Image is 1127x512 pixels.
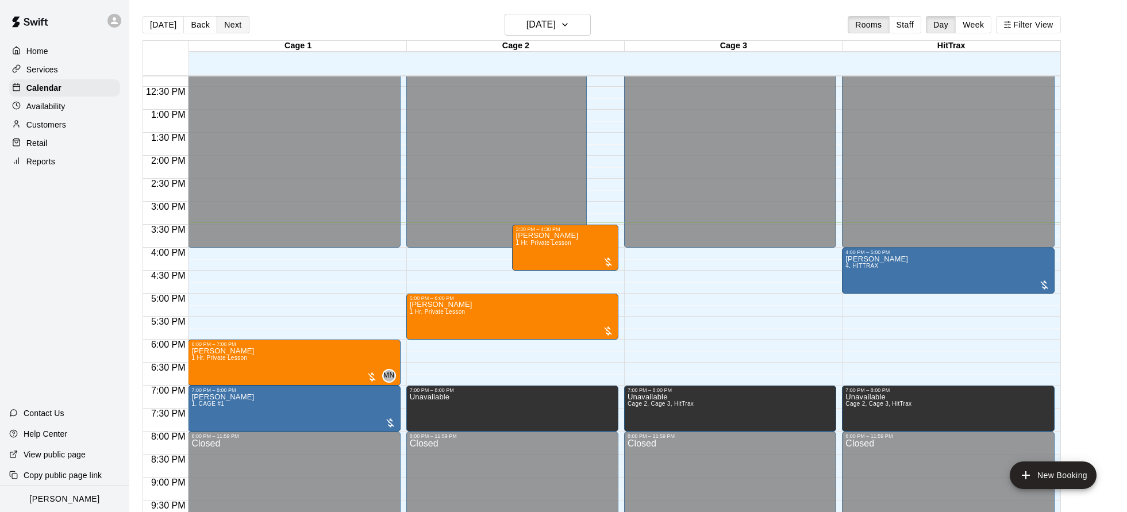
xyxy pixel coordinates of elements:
div: 4:00 PM – 5:00 PM: Mike Ruppersberg [842,248,1054,294]
div: 5:00 PM – 6:00 PM: 1 Hr. Private Lesson [406,294,618,340]
p: Customers [26,119,66,130]
span: 8:00 PM [148,432,189,441]
span: 7:00 PM [148,386,189,395]
p: Contact Us [24,407,64,419]
div: 8:00 PM – 11:59 PM [191,433,397,439]
a: Services [9,61,120,78]
span: 4. HITTRAX [845,263,878,269]
button: Day [926,16,956,33]
div: Cage 3 [625,41,843,52]
span: 2:00 PM [148,156,189,165]
span: 9:30 PM [148,501,189,510]
p: Home [26,45,48,57]
div: 7:00 PM – 8:00 PM: Unavailable [842,386,1054,432]
span: 4:00 PM [148,248,189,257]
div: HitTrax [843,41,1060,52]
div: 8:00 PM – 11:59 PM [628,433,833,439]
a: Availability [9,98,120,115]
p: Calendar [26,82,61,94]
button: Next [217,16,249,33]
span: 2:30 PM [148,179,189,188]
a: Calendar [9,79,120,97]
a: Home [9,43,120,60]
button: [DATE] [505,14,591,36]
div: 3:30 PM – 4:30 PM [516,226,615,232]
span: 6:30 PM [148,363,189,372]
span: 1 Hr. Private Lesson [516,240,571,246]
div: 6:00 PM – 7:00 PM: 1 Hr. Private Lesson [188,340,400,386]
span: 12:30 PM [143,87,188,97]
button: Back [183,16,217,33]
a: Retail [9,134,120,152]
span: 8:30 PM [148,455,189,464]
p: View public page [24,449,86,460]
button: add [1010,461,1097,489]
span: 4:30 PM [148,271,189,280]
div: Cage 2 [407,41,625,52]
div: 7:00 PM – 8:00 PM [628,387,833,393]
span: 1:00 PM [148,110,189,120]
span: 3:00 PM [148,202,189,211]
div: Mike Nolan [382,369,396,383]
div: 6:00 PM – 7:00 PM [191,341,397,347]
p: Retail [26,137,48,149]
a: Customers [9,116,120,133]
span: 5:00 PM [148,294,189,303]
span: Mike Nolan [387,369,396,383]
div: 4:00 PM – 5:00 PM [845,249,1051,255]
p: Copy public page link [24,469,102,481]
p: Availability [26,101,66,112]
div: 8:00 PM – 11:59 PM [845,433,1051,439]
div: 7:00 PM – 8:00 PM: Unavailable [624,386,836,432]
div: 7:00 PM – 8:00 PM: Tyler Latacki [188,386,400,432]
button: Week [955,16,991,33]
span: 1:30 PM [148,133,189,143]
span: 1. CAGE #1 [191,401,224,407]
div: Cage 1 [189,41,407,52]
div: 7:00 PM – 8:00 PM [845,387,1051,393]
div: 7:00 PM – 8:00 PM: Unavailable [406,386,618,432]
span: 1 Hr. Private Lesson [410,309,466,315]
h6: [DATE] [526,17,556,33]
button: Rooms [848,16,889,33]
p: Reports [26,156,55,167]
span: Cage 2, Cage 3, HitTrax [845,401,911,407]
button: Staff [889,16,922,33]
p: Help Center [24,428,67,440]
div: 3:30 PM – 4:30 PM: 1 Hr. Private Lesson [512,225,618,271]
span: Cage 2, Cage 3, HitTrax [628,401,694,407]
a: Reports [9,153,120,170]
span: 7:30 PM [148,409,189,418]
span: 6:00 PM [148,340,189,349]
button: [DATE] [143,16,184,33]
div: 7:00 PM – 8:00 PM [410,387,615,393]
p: [PERSON_NAME] [29,493,99,505]
div: 7:00 PM – 8:00 PM [191,387,397,393]
p: Services [26,64,58,75]
div: 5:00 PM – 6:00 PM [410,295,615,301]
div: 8:00 PM – 11:59 PM [410,433,615,439]
span: 3:30 PM [148,225,189,234]
span: 9:00 PM [148,478,189,487]
span: 5:30 PM [148,317,189,326]
span: MN [383,370,394,382]
span: 1 Hr. Private Lesson [191,355,247,361]
button: Filter View [996,16,1060,33]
